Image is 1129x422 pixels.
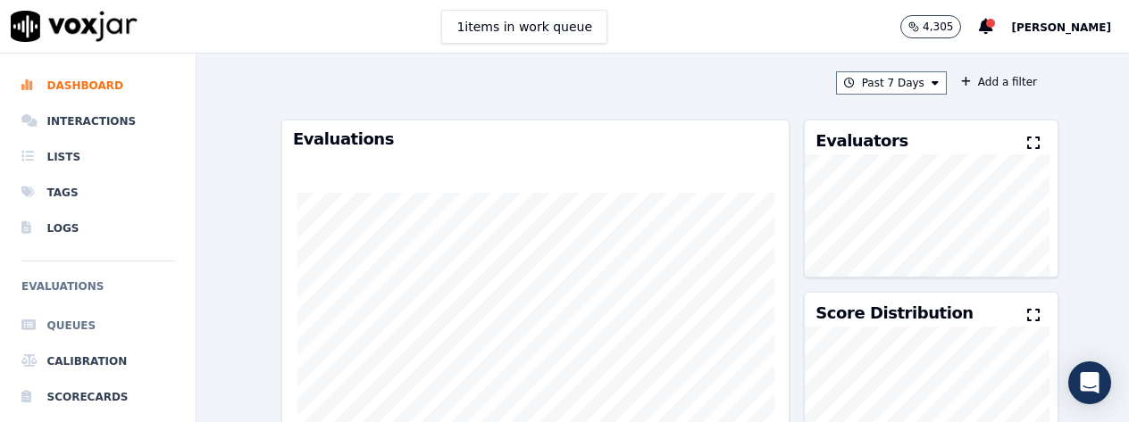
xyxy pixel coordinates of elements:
a: Tags [21,175,174,211]
button: 4,305 [900,15,979,38]
a: Calibration [21,343,174,379]
button: [PERSON_NAME] [1011,16,1129,37]
p: 4,305 [923,20,953,34]
button: Past 7 Days [836,71,947,95]
button: 4,305 [900,15,961,38]
button: Add a filter [954,71,1044,93]
img: voxjar logo [11,11,138,42]
h6: Evaluations [21,276,174,308]
h3: Evaluations [293,131,778,147]
a: Dashboard [21,68,174,103]
a: Logs [21,211,174,246]
h3: Evaluators [815,133,907,149]
a: Interactions [21,103,174,139]
a: Queues [21,308,174,343]
a: Lists [21,139,174,175]
h3: Score Distribution [815,305,973,321]
span: [PERSON_NAME] [1011,21,1111,34]
div: Open Intercom Messenger [1068,361,1111,404]
a: Scorecards [21,379,174,415]
button: 1items in work queue [441,10,607,44]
